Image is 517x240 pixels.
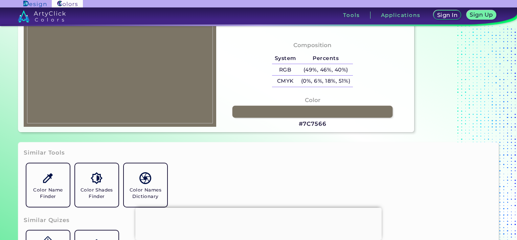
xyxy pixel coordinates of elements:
h5: CMYK [272,76,298,87]
h4: Composition [293,40,332,50]
h5: (0%, 6%, 18%, 51%) [298,76,353,87]
h3: Tools [343,13,360,18]
a: Color Shades Finder [72,161,121,209]
img: icon_color_name_finder.svg [42,172,54,184]
img: icon_color_names_dictionary.svg [139,172,151,184]
a: Sign Up [468,11,495,19]
h5: Color Shades Finder [78,187,116,200]
h5: (49%, 46%, 40%) [298,64,353,75]
img: icon_color_shades.svg [91,172,103,184]
h5: Color Name Finder [29,187,67,200]
iframe: Advertisement [135,208,382,238]
a: Sign In [435,11,460,19]
img: ArtyClick Design logo [23,1,46,7]
h5: RGB [272,64,298,75]
h5: System [272,53,298,64]
h5: Color Names Dictionary [127,187,164,200]
img: logo_artyclick_colors_white.svg [18,10,66,22]
a: Color Name Finder [24,161,72,209]
h3: #7C7566 [299,120,327,128]
h4: Color [305,95,320,105]
h5: Percents [298,53,353,64]
h3: Similar Quizes [24,216,70,224]
a: Color Names Dictionary [121,161,170,209]
h5: Sign In [438,13,456,18]
h5: Sign Up [471,12,492,17]
h3: Applications [381,13,421,18]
